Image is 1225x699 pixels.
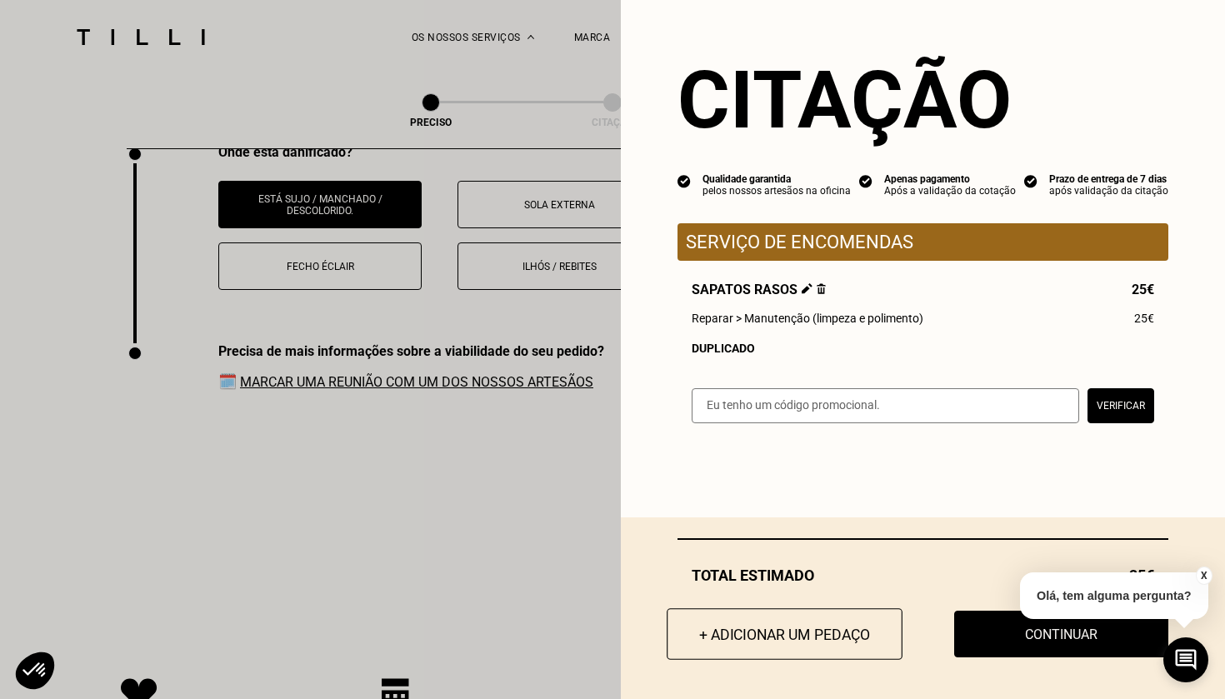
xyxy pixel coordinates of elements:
[802,283,812,294] img: Editar
[1132,282,1154,297] span: 25€
[677,53,1168,147] section: Citação
[817,283,826,294] img: Apagar
[1196,567,1212,585] button: X
[884,185,1016,197] div: Após a validação da cotação
[702,185,851,197] div: pelos nossos artesãos na oficina
[677,173,691,188] img: icon list info
[686,232,1160,252] p: Serviço de encomendas
[1134,312,1154,325] span: 25€
[677,567,1168,584] div: Total estimado
[692,342,1154,355] div: Duplicado
[692,388,1079,423] input: Eu tenho um código promocional.
[954,611,1168,657] button: Continuar
[692,312,923,325] span: Reparar > Manutenção (limpeza e polimento)
[1020,572,1208,619] p: Olá, tem alguma pergunta?
[1024,173,1037,188] img: icon list info
[859,173,872,188] img: icon list info
[692,282,826,297] span: Sapatos rasos
[1049,185,1168,197] div: após validação da citação
[702,173,851,185] div: Qualidade garantida
[1049,173,1168,185] div: Prazo de entrega de 7 dias
[667,608,902,660] button: + Adicionar um pedaço
[884,173,1016,185] div: Apenas pagamento
[1087,388,1154,423] button: Verificar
